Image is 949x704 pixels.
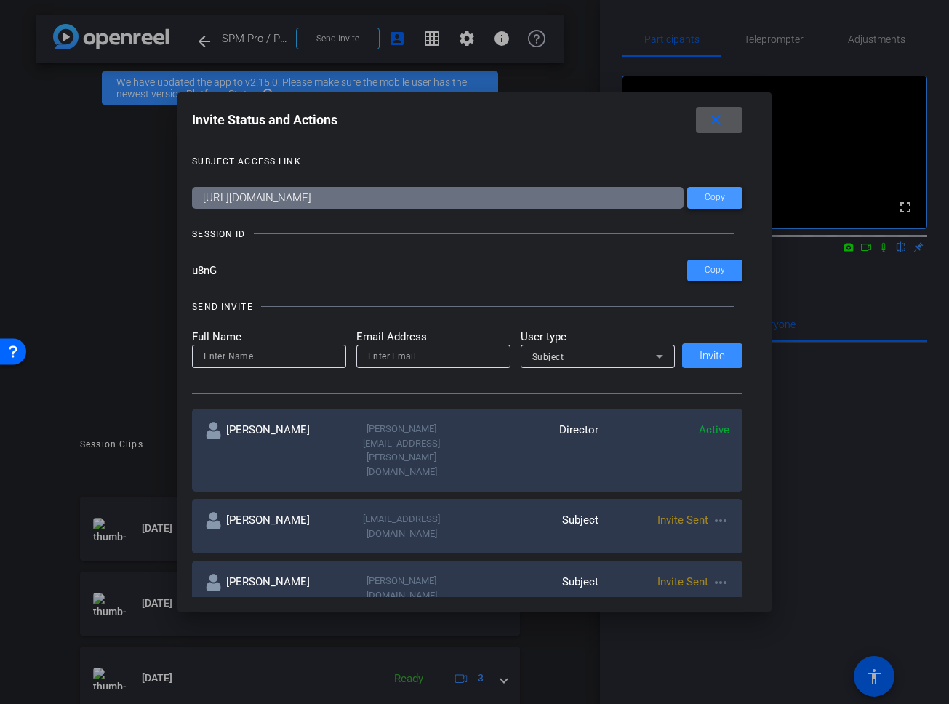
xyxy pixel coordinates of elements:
mat-icon: more_horiz [712,512,729,529]
openreel-title-line: SUBJECT ACCESS LINK [192,154,742,169]
mat-label: Full Name [192,329,346,345]
div: [PERSON_NAME] [205,574,336,631]
span: Invite Sent [657,575,708,588]
openreel-title-line: SEND INVITE [192,300,742,314]
div: Director [468,422,598,479]
div: SEND INVITE [192,300,252,314]
div: Invite Status and Actions [192,107,742,133]
div: SUBJECT ACCESS LINK [192,154,300,169]
button: Copy [687,187,742,209]
input: Enter Email [368,348,499,365]
div: [PERSON_NAME][DOMAIN_NAME][EMAIL_ADDRESS][DOMAIN_NAME] [336,574,467,631]
span: Invite Sent [657,513,708,527]
div: [PERSON_NAME] [205,512,336,540]
mat-icon: more_horiz [712,574,729,591]
mat-label: Email Address [356,329,510,345]
div: Subject [468,512,598,540]
input: Enter Name [204,348,335,365]
div: [EMAIL_ADDRESS][DOMAIN_NAME] [336,512,467,540]
div: SESSION ID [192,227,245,241]
div: Subject [468,574,598,631]
div: [PERSON_NAME][EMAIL_ADDRESS][PERSON_NAME][DOMAIN_NAME] [336,422,467,479]
span: Subject [532,352,564,362]
mat-label: User type [521,329,675,345]
div: [PERSON_NAME] [205,422,336,479]
mat-icon: close [707,111,725,129]
button: Copy [687,260,742,281]
span: Active [699,423,729,436]
span: Copy [705,192,725,203]
openreel-title-line: SESSION ID [192,227,742,241]
span: Copy [705,265,725,276]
